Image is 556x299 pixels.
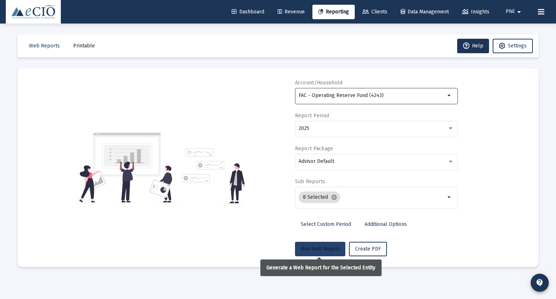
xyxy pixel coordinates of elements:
input: Search or select an account or household [299,93,445,98]
span: Dashboard [232,9,264,15]
span: Insights [462,9,489,15]
span: 2025 [299,125,309,131]
mat-icon: cancel [331,194,337,201]
span: Data Management [401,9,449,15]
img: reporting [78,132,177,203]
span: Settings [508,43,527,49]
button: Help [457,39,489,53]
span: Clients [362,9,387,15]
button: Create PDF [349,242,387,256]
span: Revenue [278,9,305,15]
img: Dashboard [11,5,55,19]
span: Select Custom Period [301,221,351,227]
img: reporting-alt [182,148,245,203]
label: Report Period [295,113,329,119]
label: Sub Reports [295,178,325,185]
mat-chip: 8 Selected [299,191,340,203]
label: Report Package [295,146,333,152]
span: Run Web Report [301,246,340,252]
a: Reporting [312,5,355,19]
mat-icon: contact_support [535,278,544,287]
mat-chip-list: Selection [299,190,445,205]
a: Clients [357,5,393,19]
label: Account/Household [295,80,343,86]
mat-icon: arrow_drop_down [515,5,523,19]
mat-icon: arrow_drop_down [445,91,454,100]
span: Phil [506,9,515,15]
button: Settings [493,39,533,53]
a: Data Management [395,5,455,19]
span: Create PDF [355,246,381,252]
span: Web Reports [29,43,60,49]
span: Additional Options [365,221,407,227]
a: Dashboard [226,5,270,19]
a: Insights [456,5,495,19]
button: Printable [67,39,101,53]
button: Phil [497,4,532,19]
span: Advisor Default [299,158,334,164]
span: Printable [73,43,95,49]
a: Revenue [272,5,311,19]
span: Help [463,43,483,49]
span: Reporting [318,9,349,15]
mat-icon: arrow_drop_down [445,193,454,202]
button: Run Web Report [295,242,345,256]
button: Web Reports [23,39,66,53]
